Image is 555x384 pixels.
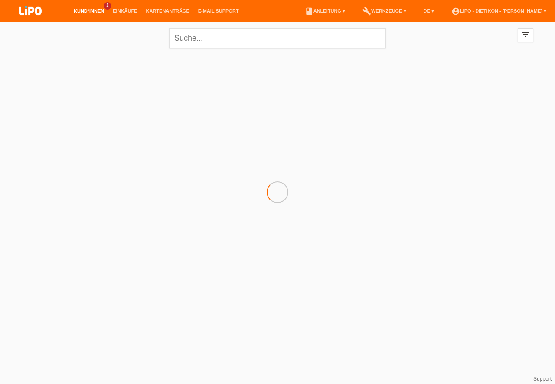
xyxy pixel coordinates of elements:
[447,8,551,13] a: account_circleLIPO - Dietikon - [PERSON_NAME] ▾
[362,7,371,16] i: build
[169,28,386,48] input: Suche...
[358,8,411,13] a: buildWerkzeuge ▾
[9,18,52,24] a: LIPO pay
[521,30,530,39] i: filter_list
[451,7,460,16] i: account_circle
[300,8,349,13] a: bookAnleitung ▾
[104,2,111,10] span: 1
[69,8,108,13] a: Kund*innen
[142,8,194,13] a: Kartenanträge
[108,8,141,13] a: Einkäufe
[419,8,438,13] a: DE ▾
[305,7,313,16] i: book
[533,376,552,382] a: Support
[194,8,243,13] a: E-Mail Support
